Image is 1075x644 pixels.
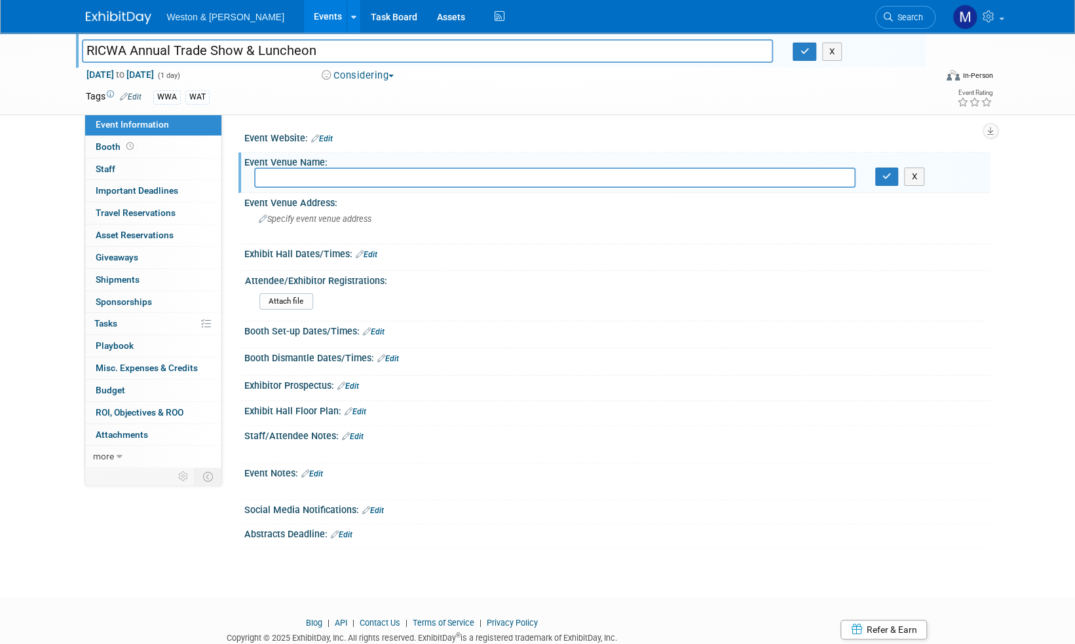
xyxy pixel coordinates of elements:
[85,380,221,401] a: Budget
[85,158,221,180] a: Staff
[360,618,400,628] a: Contact Us
[244,401,990,418] div: Exhibit Hall Floor Plan:
[324,618,333,628] span: |
[244,463,990,480] div: Event Notes:
[840,620,927,639] a: Refer & Earn
[96,363,198,373] span: Misc. Expenses & Credits
[362,506,384,515] a: Edit
[893,12,923,22] span: Search
[96,185,178,196] span: Important Deadlines
[96,429,148,440] span: Attachments
[85,291,221,313] a: Sponsorships
[244,128,990,145] div: Event Website:
[85,357,221,379] a: Misc. Expenses & Credits
[363,327,385,336] a: Edit
[244,348,990,365] div: Booth Dismantle Dates/Times:
[244,524,990,541] div: Abstracts Deadline:
[94,318,117,329] span: Tasks
[947,70,960,80] img: Format-Inperson.png
[259,214,371,224] span: Specify event venue address
[85,335,221,357] a: Playbook
[356,250,377,259] a: Edit
[377,354,399,363] a: Edit
[85,402,221,423] a: ROI, Objectives & ROO
[85,247,221,268] a: Giveaways
[96,385,125,395] span: Budget
[96,296,152,307] span: Sponsorships
[244,193,990,209] div: Event Venue Address:
[85,424,221,446] a: Attachments
[244,500,990,517] div: Social Media Notifications:
[904,168,924,186] button: X
[96,252,138,262] span: Giveaways
[167,12,284,22] span: Weston & [PERSON_NAME]
[86,629,759,644] div: Copyright © 2025 ExhibitDay, Inc. All rights reserved. ExhibitDay is a registered trademark of Ex...
[85,180,221,202] a: Important Deadlines
[96,230,174,240] span: Asset Reservations
[335,618,347,628] a: API
[244,244,990,261] div: Exhibit Hall Dates/Times:
[306,618,322,628] a: Blog
[185,90,210,104] div: WAT
[85,202,221,224] a: Travel Reservations
[86,11,151,24] img: ExhibitDay
[96,141,136,152] span: Booth
[402,618,411,628] span: |
[86,69,155,80] span: [DATE] [DATE]
[317,69,399,82] button: Considering
[85,136,221,158] a: Booth
[96,407,183,418] span: ROI, Objectives & ROO
[244,426,990,443] div: Staff/Attendee Notes:
[311,134,333,143] a: Edit
[85,313,221,334] a: Tasks
[345,407,366,416] a: Edit
[86,90,141,105] td: Tags
[85,446,221,467] a: more
[96,340,134,351] span: Playbook
[114,69,126,80] span: to
[956,90,992,96] div: Event Rating
[337,382,359,391] a: Edit
[85,269,221,291] a: Shipments
[301,469,323,478] a: Edit
[157,71,180,80] span: (1 day)
[245,271,984,287] div: Attendee/Exhibitor Registrations:
[172,468,195,485] td: Personalize Event Tab Strip
[342,432,364,441] a: Edit
[96,274,140,285] span: Shipments
[195,468,221,485] td: Toggle Event Tabs
[124,141,136,151] span: Booth not reserved yet
[96,207,176,218] span: Travel Reservations
[244,376,990,393] div: Exhibitor Prospectus:
[413,618,474,628] a: Terms of Service
[96,164,115,174] span: Staff
[244,321,990,338] div: Booth Set-up Dates/Times:
[85,224,221,246] a: Asset Reservations
[349,618,358,628] span: |
[153,90,181,104] div: WWA
[96,119,169,130] span: Event Information
[456,632,461,639] sup: ®
[858,68,993,88] div: Event Format
[93,451,114,461] span: more
[244,152,990,169] div: Event Venue Name:
[952,5,977,29] img: Mary Ann Trujillo
[120,92,141,101] a: Edit
[85,114,221,135] a: Event Information
[331,530,352,539] a: Edit
[822,43,842,61] button: X
[487,618,538,628] a: Privacy Policy
[476,618,485,628] span: |
[962,71,992,80] div: In-Person
[875,6,935,29] a: Search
